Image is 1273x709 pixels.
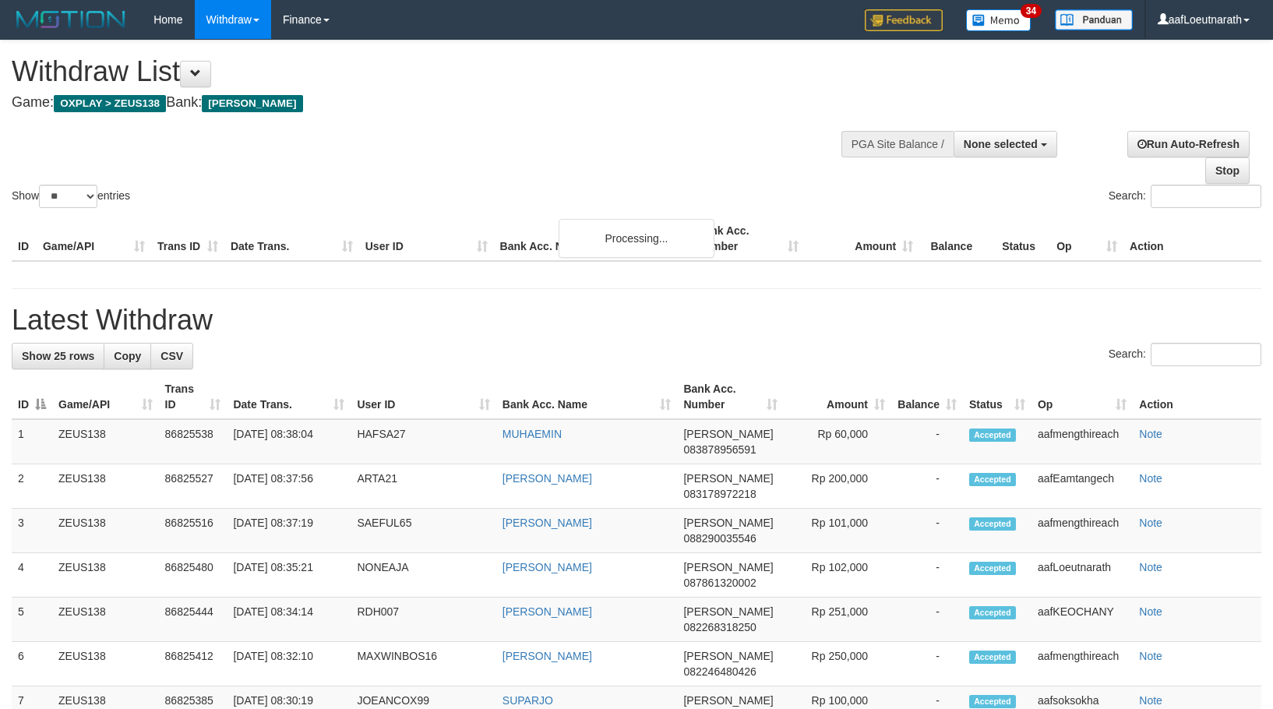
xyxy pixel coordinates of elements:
[12,598,52,642] td: 5
[159,553,227,598] td: 86825480
[677,375,784,419] th: Bank Acc. Number: activate to sort column ascending
[891,553,963,598] td: -
[683,532,756,545] span: Copy 088290035546 to clipboard
[54,95,166,112] span: OXPLAY > ZEUS138
[784,642,891,686] td: Rp 250,000
[1127,131,1250,157] a: Run Auto-Refresh
[52,419,159,464] td: ZEUS138
[503,694,553,707] a: SUPARJO
[12,464,52,509] td: 2
[784,509,891,553] td: Rp 101,000
[683,488,756,500] span: Copy 083178972218 to clipboard
[12,419,52,464] td: 1
[12,509,52,553] td: 3
[227,375,351,419] th: Date Trans.: activate to sort column ascending
[1151,343,1261,366] input: Search:
[503,517,592,529] a: [PERSON_NAME]
[503,472,592,485] a: [PERSON_NAME]
[1031,509,1133,553] td: aafmengthireach
[784,598,891,642] td: Rp 251,000
[351,375,495,419] th: User ID: activate to sort column ascending
[683,472,773,485] span: [PERSON_NAME]
[351,598,495,642] td: RDH007
[683,605,773,618] span: [PERSON_NAME]
[351,553,495,598] td: NONEAJA
[52,464,159,509] td: ZEUS138
[224,217,359,261] th: Date Trans.
[159,509,227,553] td: 86825516
[104,343,151,369] a: Copy
[150,343,193,369] a: CSV
[1139,694,1162,707] a: Note
[227,642,351,686] td: [DATE] 08:32:10
[683,665,756,678] span: Copy 082246480426 to clipboard
[1139,605,1162,618] a: Note
[969,429,1016,442] span: Accepted
[1205,157,1250,184] a: Stop
[891,419,963,464] td: -
[37,217,151,261] th: Game/API
[559,219,714,258] div: Processing...
[683,694,773,707] span: [PERSON_NAME]
[690,217,805,261] th: Bank Acc. Number
[52,375,159,419] th: Game/API: activate to sort column ascending
[683,428,773,440] span: [PERSON_NAME]
[784,419,891,464] td: Rp 60,000
[1133,375,1261,419] th: Action
[683,443,756,456] span: Copy 083878956591 to clipboard
[12,343,104,369] a: Show 25 rows
[151,217,224,261] th: Trans ID
[964,138,1038,150] span: None selected
[683,621,756,633] span: Copy 082268318250 to clipboard
[52,509,159,553] td: ZEUS138
[227,464,351,509] td: [DATE] 08:37:56
[865,9,943,31] img: Feedback.jpg
[891,642,963,686] td: -
[12,185,130,208] label: Show entries
[1055,9,1133,30] img: panduan.png
[359,217,494,261] th: User ID
[12,375,52,419] th: ID: activate to sort column descending
[227,419,351,464] td: [DATE] 08:38:04
[841,131,954,157] div: PGA Site Balance /
[12,217,37,261] th: ID
[52,553,159,598] td: ZEUS138
[202,95,302,112] span: [PERSON_NAME]
[969,695,1016,708] span: Accepted
[12,8,130,31] img: MOTION_logo.png
[1109,343,1261,366] label: Search:
[1031,419,1133,464] td: aafmengthireach
[494,217,691,261] th: Bank Acc. Name
[805,217,919,261] th: Amount
[351,419,495,464] td: HAFSA27
[52,598,159,642] td: ZEUS138
[966,9,1031,31] img: Button%20Memo.svg
[1031,642,1133,686] td: aafmengthireach
[919,217,996,261] th: Balance
[351,464,495,509] td: ARTA21
[1151,185,1261,208] input: Search:
[683,577,756,589] span: Copy 087861320002 to clipboard
[969,517,1016,531] span: Accepted
[683,650,773,662] span: [PERSON_NAME]
[1109,185,1261,208] label: Search:
[12,95,833,111] h4: Game: Bank:
[12,642,52,686] td: 6
[351,509,495,553] td: SAEFUL65
[496,375,678,419] th: Bank Acc. Name: activate to sort column ascending
[351,642,495,686] td: MAXWINBOS16
[1031,375,1133,419] th: Op: activate to sort column ascending
[1123,217,1261,261] th: Action
[1139,561,1162,573] a: Note
[503,605,592,618] a: [PERSON_NAME]
[891,464,963,509] td: -
[227,509,351,553] td: [DATE] 08:37:19
[159,464,227,509] td: 86825527
[1031,464,1133,509] td: aafEamtangech
[1139,517,1162,529] a: Note
[1139,650,1162,662] a: Note
[683,561,773,573] span: [PERSON_NAME]
[969,562,1016,575] span: Accepted
[1139,472,1162,485] a: Note
[52,642,159,686] td: ZEUS138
